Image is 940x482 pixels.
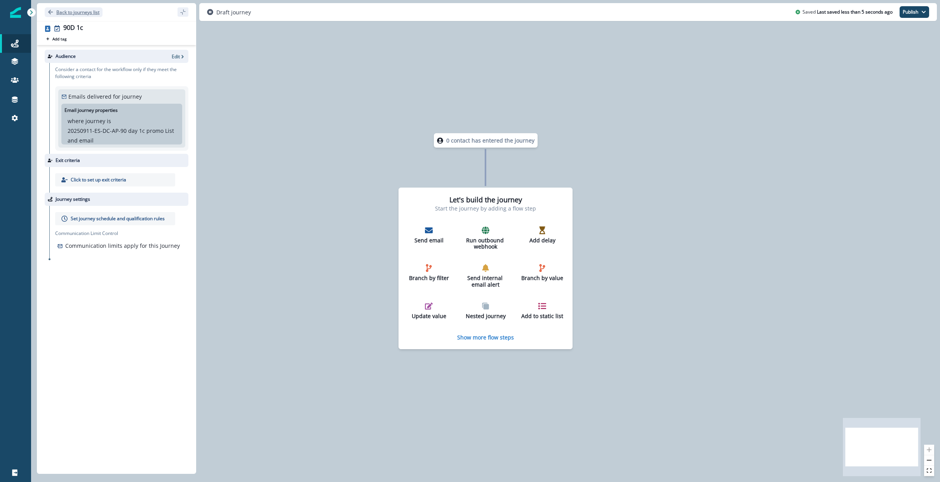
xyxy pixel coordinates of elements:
button: Branch by value [518,261,567,285]
p: Consider a contact for the workflow only if they meet the following criteria [55,66,188,80]
div: 0 contact has entered the journey [411,133,560,148]
button: Publish [900,6,929,18]
p: 0 contact has entered the journey [446,136,534,144]
button: Add delay [518,223,567,247]
p: Last saved less than 5 seconds ago [817,9,893,16]
p: Journey settings [56,196,90,203]
p: Add tag [52,37,66,41]
button: sidebar collapse toggle [178,7,188,17]
p: Exit criteria [56,157,80,164]
button: Update value [404,299,453,323]
p: and email [68,136,94,144]
button: Send internal email alert [461,261,510,291]
p: Email journey properties [64,107,118,114]
button: fit view [924,466,934,476]
button: Go back [45,7,103,17]
p: Branch by value [521,275,564,282]
p: Send email [407,237,450,244]
p: Communication Limit Control [55,230,188,237]
h2: Let's build the journey [449,196,522,204]
button: Branch by filter [404,261,453,285]
button: Nested journey [461,299,510,323]
p: Back to journeys list [56,9,99,16]
div: Let's build the journeyStart the journey by adding a flow stepSend emailRun outbound webhookAdd d... [399,188,573,349]
p: Nested journey [464,313,507,320]
button: zoom out [924,455,934,466]
p: Draft journey [216,8,251,16]
p: Start the journey by adding a flow step [435,204,536,212]
p: Send internal email alert [464,275,507,288]
p: Edit [172,53,180,60]
p: is [107,117,111,125]
button: Run outbound webhook [461,223,510,254]
p: Communication limits apply for this Journey [65,242,180,250]
p: Emails delivered for journey [68,92,142,101]
button: Send email [404,223,453,247]
p: Update value [407,313,450,320]
p: Click to set up exit criteria [71,176,126,183]
div: 90D 1c [63,24,83,33]
button: Edit [172,53,185,60]
p: Audience [56,53,76,60]
button: Show more flow steps [457,334,514,341]
p: 20250911-ES-DC-AP-90 day 1c promo List [68,127,174,135]
p: Set journey schedule and qualification rules [71,215,165,222]
p: Saved [802,9,816,16]
p: Add to static list [521,313,564,320]
button: Add tag [45,36,68,42]
p: Add delay [521,237,564,244]
p: Run outbound webhook [464,237,507,251]
p: Branch by filter [407,275,450,282]
img: Inflection [10,7,21,18]
p: where journey [68,117,105,125]
button: Add to static list [518,299,567,323]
